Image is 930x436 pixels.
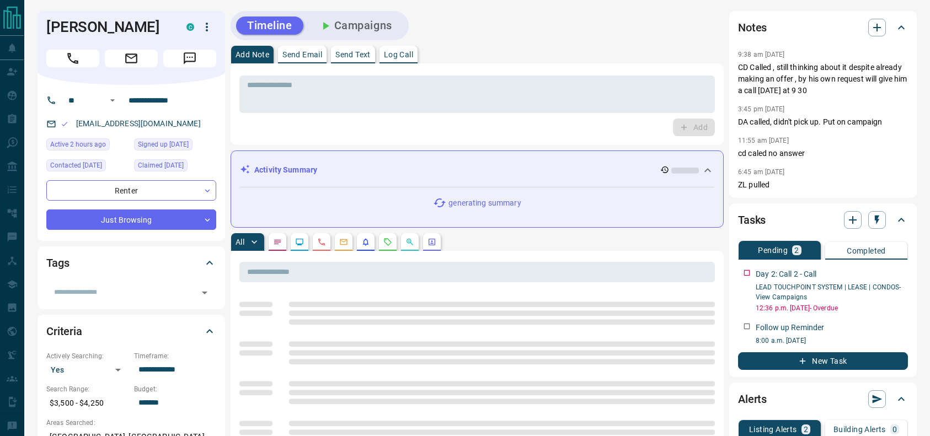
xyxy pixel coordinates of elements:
p: 2 [794,246,799,254]
p: Building Alerts [833,426,886,433]
button: Campaigns [308,17,403,35]
p: All [236,238,244,246]
h2: Tasks [738,211,766,229]
p: Areas Searched: [46,418,216,428]
p: 11:55 am [DATE] [738,137,789,144]
p: 9:38 am [DATE] [738,51,785,58]
span: Message [163,50,216,67]
p: Log Call [384,51,413,58]
h2: Tags [46,254,69,272]
span: Signed up [DATE] [138,139,189,150]
p: 2 [804,426,808,433]
p: CD Called , still thinking about it despite already making an offer , by his own request will giv... [738,62,908,96]
span: Claimed [DATE] [138,160,184,171]
svg: Lead Browsing Activity [295,238,304,246]
svg: Email Valid [61,120,68,128]
div: Just Browsing [46,209,216,230]
div: Criteria [46,318,216,345]
svg: Requests [383,238,392,246]
div: Fri Aug 15 2025 [46,138,129,154]
p: 0 [892,426,897,433]
a: [EMAIL_ADDRESS][DOMAIN_NAME] [76,119,201,128]
svg: Listing Alerts [361,238,370,246]
p: Day 2: Call 2 - Call [756,268,817,280]
p: Budget: [134,384,216,394]
div: condos.ca [186,23,194,31]
div: Yes [46,361,129,379]
p: $3,500 - $4,250 [46,394,129,412]
p: Completed [847,247,886,255]
button: Open [106,94,119,107]
p: Follow up Reminder [756,322,824,333]
h2: Alerts [738,390,767,408]
div: Tasks [738,207,908,233]
p: Add Note [236,51,269,58]
div: Sun Jul 06 2025 [134,159,216,175]
div: Notes [738,14,908,41]
p: 12:36 p.m. [DATE] - Overdue [756,303,908,313]
p: Search Range: [46,384,129,394]
div: Tags [46,250,216,276]
p: Pending [758,246,788,254]
h2: Notes [738,19,767,36]
button: Open [197,285,212,300]
svg: Emails [339,238,348,246]
p: Send Text [335,51,371,58]
p: 8:00 a.m. [DATE] [756,336,908,346]
div: Alerts [738,386,908,412]
button: Timeline [236,17,303,35]
p: ZL pulled [738,179,908,191]
h2: Criteria [46,322,82,340]
p: generating summary [448,197,521,209]
svg: Agent Actions [427,238,436,246]
div: Activity Summary [240,160,714,180]
p: Activity Summary [254,164,317,176]
button: New Task [738,352,908,370]
p: 6:45 am [DATE] [738,168,785,176]
div: Thu Aug 14 2025 [46,159,129,175]
svg: Notes [273,238,282,246]
span: Email [105,50,158,67]
span: Contacted [DATE] [50,160,102,171]
div: Renter [46,180,216,201]
p: cd caled no answer [738,148,908,159]
p: Listing Alerts [749,426,797,433]
h1: [PERSON_NAME] [46,18,170,36]
svg: Opportunities [405,238,414,246]
span: Active 2 hours ago [50,139,106,150]
p: DA called, didn't pick up. Put on campaign [738,116,908,128]
p: Timeframe: [134,351,216,361]
a: LEAD TOUCHPOINT SYSTEM | LEASE | CONDOS- View Campaigns [756,283,901,301]
p: Actively Searching: [46,351,129,361]
span: Call [46,50,99,67]
p: 3:45 pm [DATE] [738,105,785,113]
div: Tue Mar 25 2025 [134,138,216,154]
p: Send Email [282,51,322,58]
svg: Calls [317,238,326,246]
